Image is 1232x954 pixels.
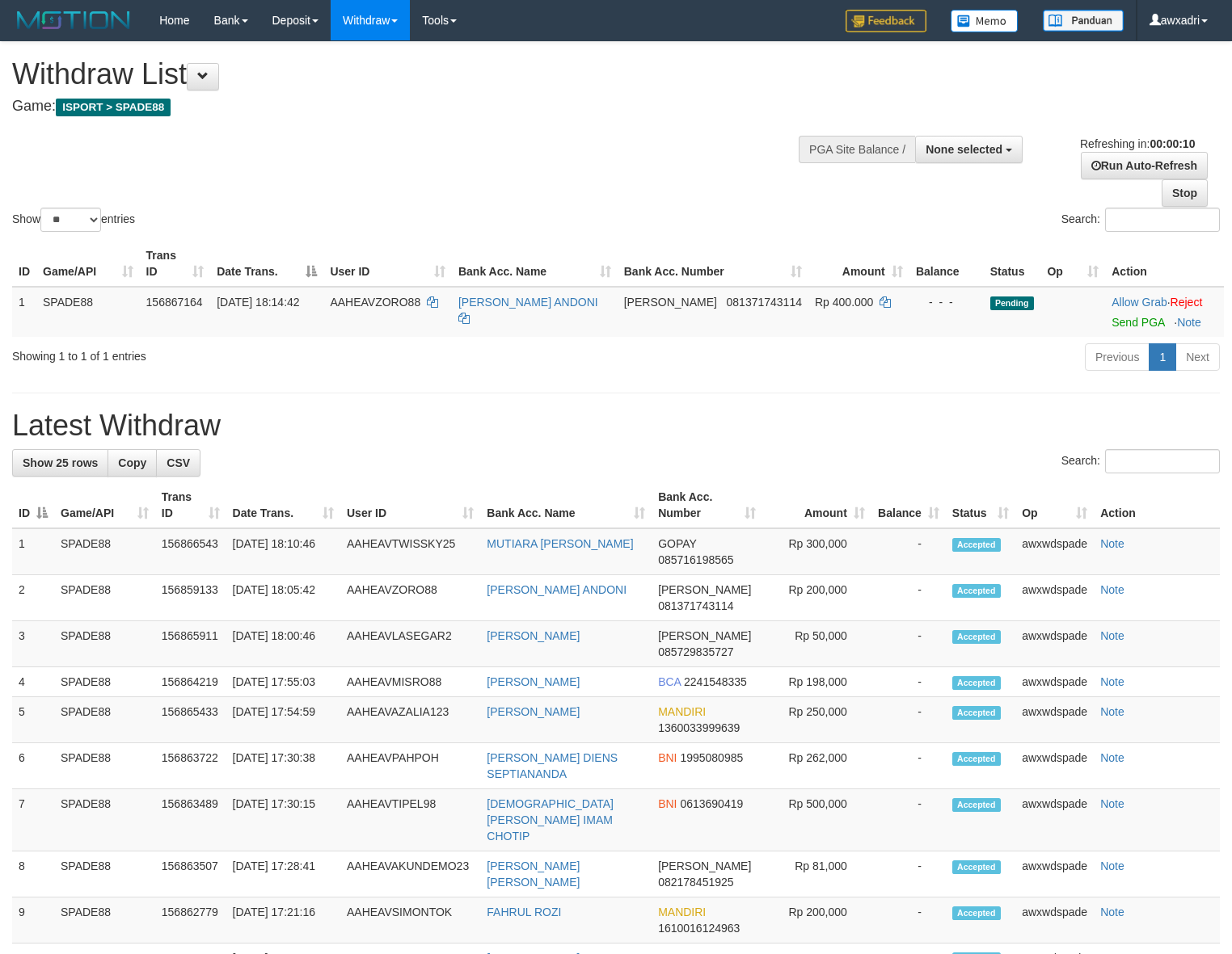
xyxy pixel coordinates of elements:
[226,575,340,621] td: [DATE] 18:05:42
[323,241,452,287] th: User ID: activate to sort column ascending
[762,897,871,943] td: Rp 200,000
[1100,583,1124,596] a: Note
[1112,296,1170,309] span: ·
[1105,449,1220,473] input: Search:
[1061,449,1220,473] label: Search:
[340,528,480,575] td: AAHEAVTWISSKY25
[762,621,871,667] td: Rp 50,000
[1015,575,1094,621] td: awxwdspade
[658,645,733,658] span: Copy 085729835727 to clipboard
[340,851,480,897] td: AAHEAVAKUNDEMO23
[1112,296,1167,309] a: Allow Grab
[762,697,871,743] td: Rp 250,000
[40,208,101,232] select: Showentries
[952,706,1001,720] span: Accepted
[140,241,211,287] th: Trans ID: activate to sort column ascending
[155,851,226,897] td: 156863507
[1171,296,1203,309] a: Reject
[1100,705,1124,718] a: Note
[658,705,706,718] span: MANDIRI
[155,789,226,851] td: 156863489
[340,482,480,528] th: User ID: activate to sort column ascending
[487,859,580,889] a: [PERSON_NAME] [PERSON_NAME]
[658,922,740,935] span: Copy 1610016124963 to clipboard
[946,482,1015,528] th: Status: activate to sort column ascending
[340,621,480,667] td: AAHEAVLASEGAR2
[118,456,146,469] span: Copy
[871,789,946,851] td: -
[54,789,155,851] td: SPADE88
[12,58,805,90] h1: Withdraw List
[54,897,155,943] td: SPADE88
[480,482,652,528] th: Bank Acc. Name: activate to sort column ascending
[1100,859,1124,872] a: Note
[458,296,598,309] a: [PERSON_NAME] ANDONI
[1061,208,1220,232] label: Search:
[54,528,155,575] td: SPADE88
[1100,797,1124,810] a: Note
[155,621,226,667] td: 156865911
[487,751,618,780] a: [PERSON_NAME] DIENS SEPTIANANDA
[36,241,140,287] th: Game/API: activate to sort column ascending
[1085,343,1150,371] a: Previous
[54,667,155,697] td: SPADE88
[762,789,871,851] td: Rp 500,000
[54,743,155,789] td: SPADE88
[846,10,926,32] img: Feedback.jpg
[871,897,946,943] td: -
[871,575,946,621] td: -
[226,621,340,667] td: [DATE] 18:00:46
[330,296,420,309] span: AAHEAVZORO88
[909,241,984,287] th: Balance
[984,241,1041,287] th: Status
[487,705,580,718] a: [PERSON_NAME]
[54,697,155,743] td: SPADE88
[1105,287,1224,337] td: ·
[990,296,1034,310] span: Pending
[1100,906,1124,918] a: Note
[1015,621,1094,667] td: awxwdspade
[658,906,706,918] span: MANDIRI
[54,482,155,528] th: Game/API: activate to sort column ascending
[12,528,54,575] td: 1
[658,751,677,764] span: BNI
[652,482,762,528] th: Bank Acc. Number: activate to sort column ascending
[12,667,54,697] td: 4
[452,241,618,287] th: Bank Acc. Name: activate to sort column ascending
[217,296,299,309] span: [DATE] 18:14:42
[1015,897,1094,943] td: awxwdspade
[762,528,871,575] td: Rp 300,000
[1094,482,1220,528] th: Action
[12,241,36,287] th: ID
[12,697,54,743] td: 5
[54,851,155,897] td: SPADE88
[226,897,340,943] td: [DATE] 17:21:16
[658,599,733,612] span: Copy 081371743114 to clipboard
[658,797,677,810] span: BNI
[1015,697,1094,743] td: awxwdspade
[1100,537,1124,550] a: Note
[808,241,909,287] th: Amount: activate to sort column ascending
[952,752,1001,766] span: Accepted
[12,851,54,897] td: 8
[1112,316,1164,329] a: Send PGA
[12,342,501,364] div: Showing 1 to 1 of 1 entries
[871,528,946,575] td: -
[1040,241,1105,287] th: Op: activate to sort column ascending
[226,851,340,897] td: [DATE] 17:28:41
[658,537,696,550] span: GOPAY
[658,583,751,596] span: [PERSON_NAME]
[1177,316,1201,329] a: Note
[226,697,340,743] td: [DATE] 17:54:59
[487,906,561,918] a: FAHRUL ROZI
[815,296,873,309] span: Rp 400.000
[1080,137,1195,150] span: Refreshing in:
[12,449,108,477] a: Show 25 rows
[915,136,1023,163] button: None selected
[167,456,190,469] span: CSV
[1100,675,1124,688] a: Note
[155,897,226,943] td: 156862779
[871,667,946,697] td: -
[762,575,871,621] td: Rp 200,000
[871,743,946,789] td: -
